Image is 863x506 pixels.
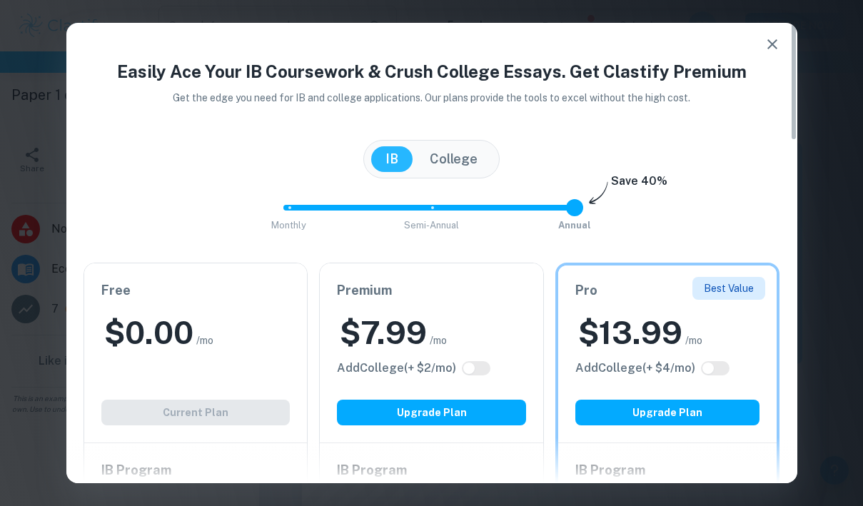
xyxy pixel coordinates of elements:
p: Get the edge you need for IB and college applications. Our plans provide the tools to excel witho... [153,90,710,106]
h6: Click to see all the additional College features. [337,360,456,377]
span: Monthly [271,220,306,231]
span: Annual [558,220,591,231]
h2: $ 13.99 [578,312,682,354]
p: Best Value [704,280,754,296]
button: Upgrade Plan [337,400,526,425]
button: IB [371,146,413,172]
img: subscription-arrow.svg [589,181,608,206]
span: /mo [685,333,702,348]
h2: $ 0.00 [104,312,193,354]
h6: Premium [337,280,526,300]
button: Upgrade Plan [575,400,760,425]
span: Semi-Annual [404,220,459,231]
h4: Easily Ace Your IB Coursework & Crush College Essays. Get Clastify Premium [84,59,780,84]
h6: Click to see all the additional College features. [575,360,695,377]
span: /mo [196,333,213,348]
h6: Pro [575,280,760,300]
h6: Save 40% [611,173,667,197]
h6: Free [101,280,291,300]
h2: $ 7.99 [340,312,427,354]
button: College [415,146,492,172]
span: /mo [430,333,447,348]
